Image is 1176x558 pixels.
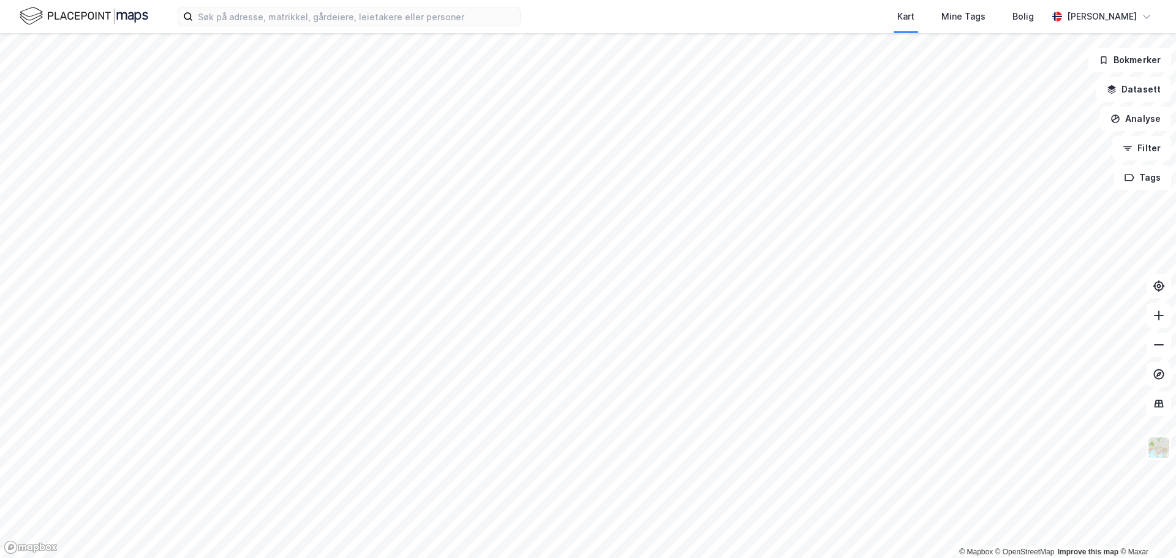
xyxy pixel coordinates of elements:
[4,540,58,554] a: Mapbox homepage
[1088,48,1171,72] button: Bokmerker
[1096,77,1171,102] button: Datasett
[1012,9,1034,24] div: Bolig
[193,7,520,26] input: Søk på adresse, matrikkel, gårdeiere, leietakere eller personer
[1115,499,1176,558] div: Kontrollprogram for chat
[1100,107,1171,131] button: Analyse
[1147,436,1170,459] img: Z
[20,6,148,27] img: logo.f888ab2527a4732fd821a326f86c7f29.svg
[959,548,993,556] a: Mapbox
[1114,165,1171,190] button: Tags
[1112,136,1171,160] button: Filter
[1058,548,1118,556] a: Improve this map
[897,9,914,24] div: Kart
[1115,499,1176,558] iframe: Chat Widget
[995,548,1055,556] a: OpenStreetMap
[941,9,986,24] div: Mine Tags
[1067,9,1137,24] div: [PERSON_NAME]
